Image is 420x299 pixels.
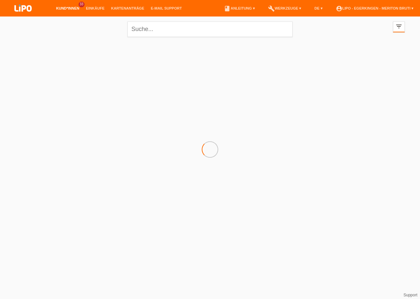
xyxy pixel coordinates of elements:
[53,6,83,10] a: Kund*innen
[221,6,258,10] a: bookAnleitung ▾
[265,6,305,10] a: buildWerkzeuge ▾
[332,6,417,10] a: account_circleLIPO - Egerkingen - Meriton Bruti ▾
[395,23,402,30] i: filter_list
[83,6,108,10] a: Einkäufe
[108,6,148,10] a: Kartenanträge
[403,293,417,297] a: Support
[7,14,40,18] a: LIPO pay
[79,2,85,7] span: 33
[268,5,275,12] i: build
[127,21,293,37] input: Suche...
[148,6,185,10] a: E-Mail Support
[224,5,230,12] i: book
[311,6,326,10] a: DE ▾
[336,5,342,12] i: account_circle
